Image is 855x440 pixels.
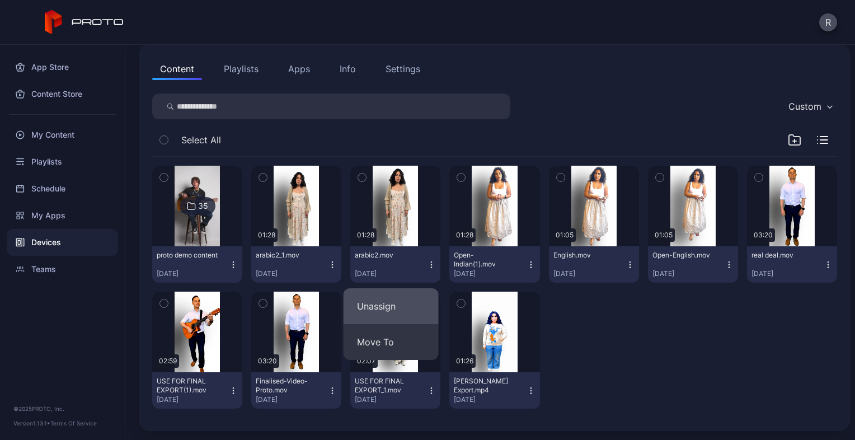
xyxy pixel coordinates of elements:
button: Playlists [216,58,266,80]
a: Schedule [7,175,118,202]
button: USE FOR FINAL EXPORT_1.mov[DATE] [350,372,440,409]
div: © 2025 PROTO, Inc. [13,404,111,413]
div: Sara Export.mp4 [454,377,515,395]
span: Version 1.13.1 • [13,420,50,427]
button: Content [152,58,202,80]
button: Settings [378,58,428,80]
button: real deal.mov[DATE] [747,246,837,283]
div: [DATE] [355,269,427,278]
button: Finalised-Video-Proto.mov[DATE] [251,372,341,409]
button: arabic2.mov[DATE] [350,246,440,283]
div: Settings [386,62,420,76]
div: [DATE] [454,269,526,278]
span: Select All [181,133,221,147]
div: USE FOR FINAL EXPORT(1).mov [157,377,218,395]
div: 35 [198,201,208,211]
a: Teams [7,256,118,283]
div: [DATE] [454,395,526,404]
div: real deal.mov [751,251,813,260]
div: proto demo content [157,251,218,260]
button: USE FOR FINAL EXPORT(1).mov[DATE] [152,372,242,409]
a: Playlists [7,148,118,175]
div: English.mov [553,251,615,260]
button: Move To [344,324,439,360]
a: Devices [7,229,118,256]
button: [PERSON_NAME] Export.mp4[DATE] [449,372,539,409]
div: Open-Indian(1).mov [454,251,515,269]
div: [DATE] [355,395,427,404]
a: My Apps [7,202,118,229]
a: Content Store [7,81,118,107]
div: [DATE] [751,269,824,278]
button: English.mov[DATE] [549,246,639,283]
div: arabic2.mov [355,251,416,260]
div: arabic2_1.mov [256,251,317,260]
div: Custom [788,101,821,112]
div: USE FOR FINAL EXPORT_1.mov [355,377,416,395]
div: [DATE] [157,395,229,404]
div: Open-English.mov [652,251,714,260]
button: Open-English.mov[DATE] [648,246,738,283]
div: [DATE] [256,269,328,278]
div: [DATE] [256,395,328,404]
button: arabic2_1.mov[DATE] [251,246,341,283]
a: Terms Of Service [50,420,97,427]
button: R [819,13,837,31]
div: Finalised-Video-Proto.mov [256,377,317,395]
div: [DATE] [157,269,229,278]
a: App Store [7,54,118,81]
button: Info [332,58,364,80]
button: proto demo content[DATE] [152,246,242,283]
div: Info [340,62,356,76]
div: [DATE] [553,269,626,278]
button: Open-Indian(1).mov[DATE] [449,246,539,283]
button: Unassign [344,288,439,324]
div: [DATE] [652,269,725,278]
a: My Content [7,121,118,148]
button: Apps [280,58,318,80]
button: Custom [783,93,837,119]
